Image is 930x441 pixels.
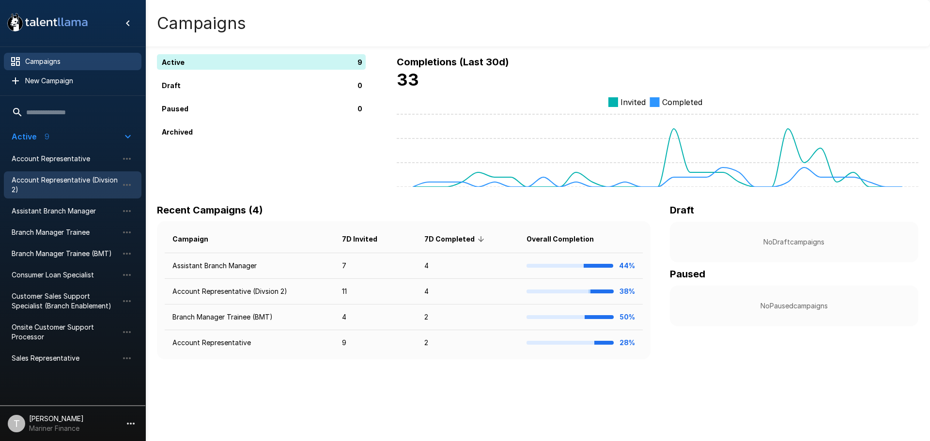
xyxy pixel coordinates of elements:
[165,304,334,330] td: Branch Manager Trainee (BMT)
[417,330,519,356] td: 2
[417,304,519,330] td: 2
[157,13,246,33] h4: Campaigns
[670,204,694,216] b: Draft
[397,70,419,90] b: 33
[165,279,334,304] td: Account Representative (Divsion 2)
[620,287,635,295] b: 38%
[357,80,362,91] p: 0
[670,268,705,280] b: Paused
[417,279,519,304] td: 4
[527,233,606,245] span: Overall Completion
[620,338,635,347] b: 28%
[397,56,509,68] b: Completions (Last 30d)
[334,253,417,279] td: 7
[357,57,362,67] p: 9
[334,279,417,304] td: 11
[157,204,263,216] b: Recent Campaigns (4)
[619,261,635,270] b: 44%
[172,233,221,245] span: Campaign
[334,304,417,330] td: 4
[424,233,487,245] span: 7D Completed
[165,330,334,356] td: Account Representative
[334,330,417,356] td: 9
[342,233,390,245] span: 7D Invited
[620,313,635,321] b: 50%
[165,253,334,279] td: Assistant Branch Manager
[685,301,903,311] p: No Paused campaigns
[357,104,362,114] p: 0
[417,253,519,279] td: 4
[685,237,903,247] p: No Draft campaigns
